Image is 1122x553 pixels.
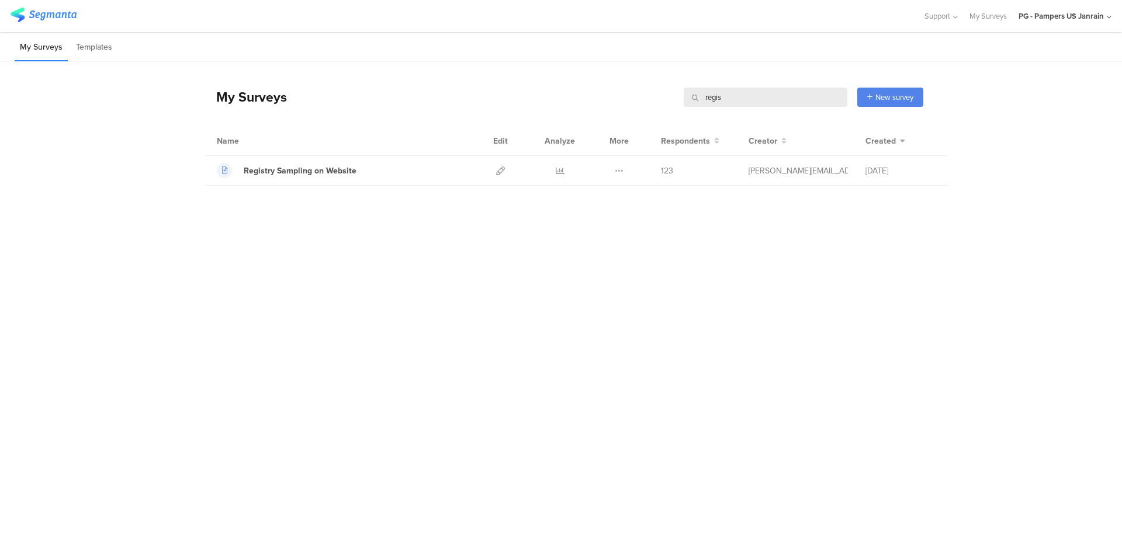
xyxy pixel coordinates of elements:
[875,92,913,103] span: New survey
[661,165,673,177] span: 123
[542,126,577,155] div: Analyze
[11,8,77,22] img: segmanta logo
[749,135,787,147] button: Creator
[71,34,117,61] li: Templates
[749,135,777,147] span: Creator
[217,135,287,147] div: Name
[865,165,936,177] div: [DATE]
[15,34,68,61] li: My Surveys
[488,126,513,155] div: Edit
[865,135,905,147] button: Created
[924,11,950,22] span: Support
[684,88,847,107] input: Survey Name, Creator...
[607,126,632,155] div: More
[661,135,710,147] span: Respondents
[865,135,896,147] span: Created
[244,165,356,177] div: Registry Sampling on Website
[1019,11,1104,22] div: PG - Pampers US Janrain
[217,163,356,178] a: Registry Sampling on Website
[661,135,719,147] button: Respondents
[205,87,287,107] div: My Surveys
[749,165,848,177] div: simanski.c@pg.com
